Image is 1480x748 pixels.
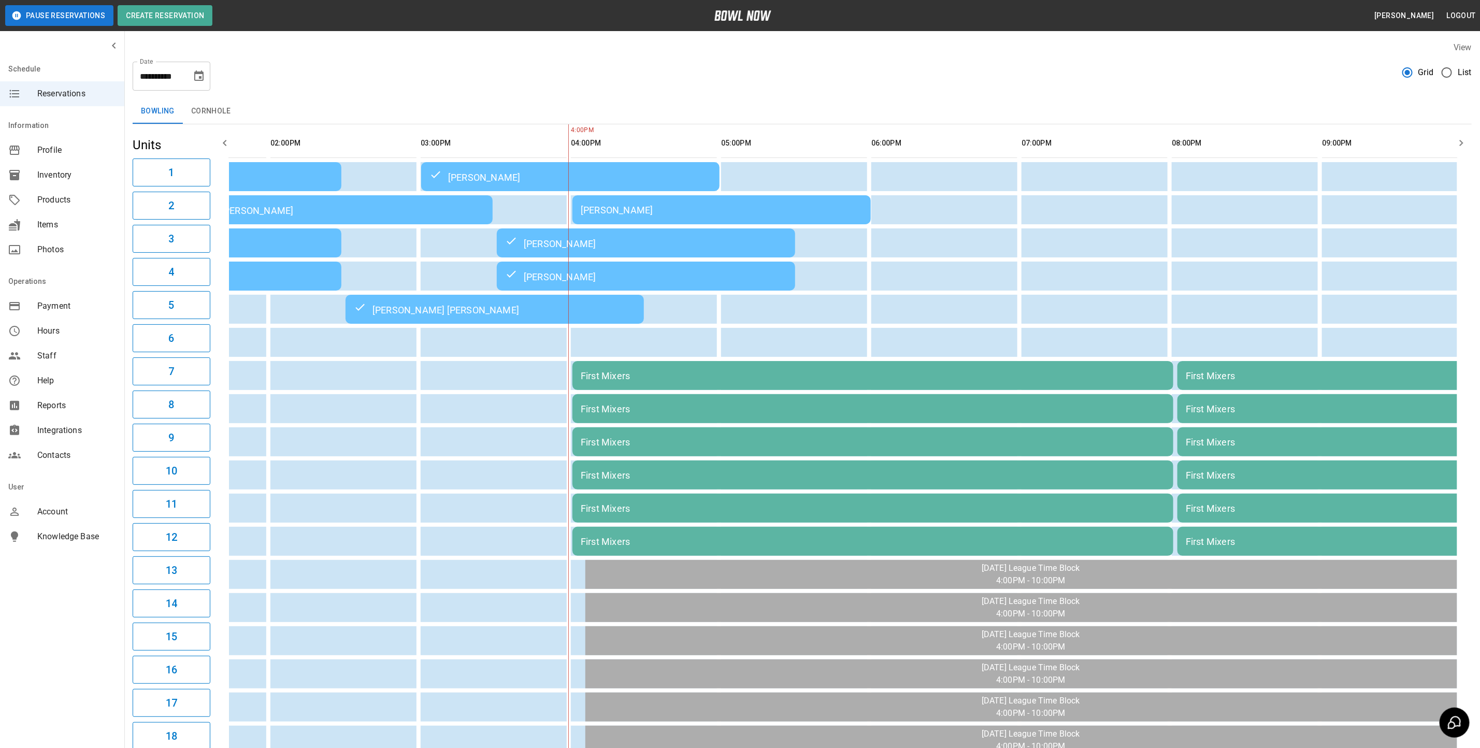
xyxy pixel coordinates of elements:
[133,589,210,617] button: 14
[37,194,116,206] span: Products
[37,243,116,256] span: Photos
[1418,66,1434,79] span: Grid
[37,375,116,387] span: Help
[505,237,787,249] div: [PERSON_NAME]
[354,303,636,315] div: [PERSON_NAME] [PERSON_NAME]
[203,204,484,216] div: [PERSON_NAME]
[581,503,1165,514] div: First Mixers
[581,370,1165,381] div: First Mixers
[133,357,210,385] button: 7
[133,137,210,153] h5: Units
[581,404,1165,414] div: First Mixers
[168,164,174,181] h6: 1
[133,225,210,253] button: 3
[37,169,116,181] span: Inventory
[1186,437,1468,448] div: First Mixers
[168,264,174,280] h6: 4
[581,470,1165,481] div: First Mixers
[168,297,174,313] h6: 5
[1186,503,1468,514] div: First Mixers
[37,219,116,231] span: Items
[37,144,116,156] span: Profile
[133,457,210,485] button: 10
[1186,404,1468,414] div: First Mixers
[168,396,174,413] h6: 8
[37,449,116,462] span: Contacts
[166,496,177,512] h6: 11
[118,5,212,26] button: Create Reservation
[168,197,174,214] h6: 2
[37,530,116,543] span: Knowledge Base
[1458,66,1472,79] span: List
[714,10,771,21] img: logo
[1443,6,1480,25] button: Logout
[133,391,210,419] button: 8
[166,595,177,612] h6: 14
[168,363,174,380] h6: 7
[133,324,210,352] button: 6
[1186,370,1468,381] div: First Mixers
[37,350,116,362] span: Staff
[133,258,210,286] button: 4
[37,424,116,437] span: Integrations
[189,66,209,87] button: Choose date, selected date is Sep 14, 2025
[133,689,210,717] button: 17
[133,424,210,452] button: 9
[1370,6,1438,25] button: [PERSON_NAME]
[166,529,177,545] h6: 12
[166,728,177,744] h6: 18
[37,300,116,312] span: Payment
[168,231,174,247] h6: 3
[166,661,177,678] h6: 16
[166,628,177,645] h6: 15
[133,556,210,584] button: 13
[168,429,174,446] h6: 9
[5,5,113,26] button: Pause Reservations
[37,506,116,518] span: Account
[581,205,863,215] div: [PERSON_NAME]
[133,656,210,684] button: 16
[166,463,177,479] h6: 10
[581,437,1165,448] div: First Mixers
[1454,42,1472,52] label: View
[505,270,787,282] div: [PERSON_NAME]
[133,99,1472,124] div: inventory tabs
[1186,470,1468,481] div: First Mixers
[168,330,174,347] h6: 6
[429,170,711,183] div: [PERSON_NAME]
[183,99,239,124] button: Cornhole
[133,159,210,186] button: 1
[37,325,116,337] span: Hours
[133,99,183,124] button: Bowling
[1186,536,1468,547] div: First Mixers
[133,192,210,220] button: 2
[166,695,177,711] h6: 17
[37,399,116,412] span: Reports
[133,291,210,319] button: 5
[581,536,1165,547] div: First Mixers
[568,125,571,136] span: 4:00PM
[133,623,210,651] button: 15
[133,523,210,551] button: 12
[133,490,210,518] button: 11
[166,562,177,579] h6: 13
[37,88,116,100] span: Reservations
